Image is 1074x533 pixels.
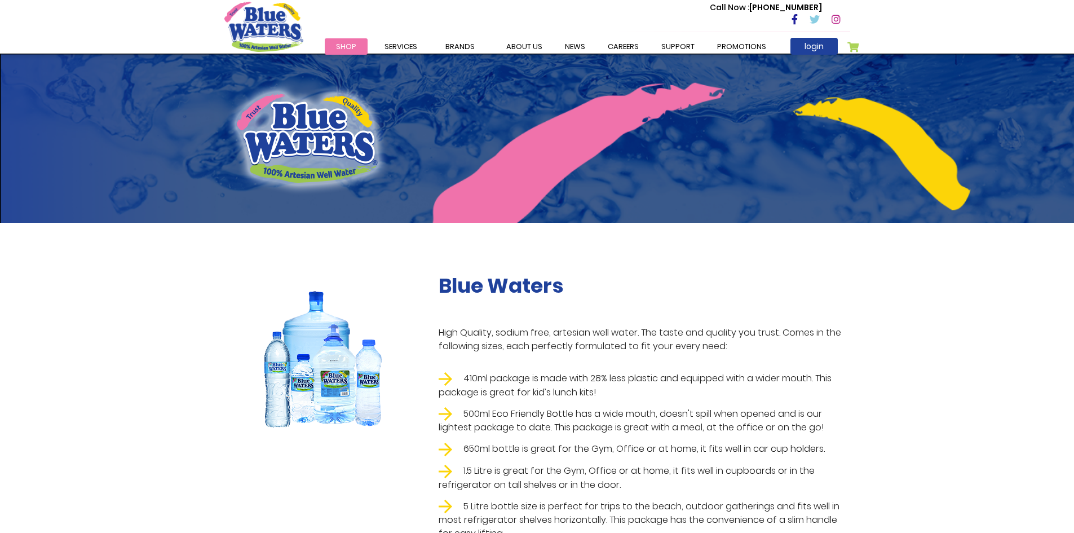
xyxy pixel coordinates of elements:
span: Brands [445,41,475,52]
h2: Blue Waters [439,274,850,298]
a: about us [495,38,554,55]
a: Promotions [706,38,777,55]
li: 500ml Eco Friendly Bottle has a wide mouth, doesn't spill when opened and is our lightest package... [439,407,850,435]
a: login [790,38,838,55]
span: Shop [336,41,356,52]
a: support [650,38,706,55]
a: Brands [434,38,486,55]
li: 650ml bottle is great for the Gym, Office or at home, it fits well in car cup holders. [439,442,850,456]
span: Call Now : [710,2,749,13]
p: High Quality, sodium free, artesian well water. The taste and quality you trust. Comes in the fol... [439,326,850,353]
a: Shop [325,38,368,55]
p: [PHONE_NUMBER] [710,2,822,14]
li: 1.5 Litre is great for the Gym, Office or at home, it fits well in cupboards or in the refrigerat... [439,464,850,492]
a: store logo [224,2,303,51]
a: careers [596,38,650,55]
span: Services [384,41,417,52]
a: News [554,38,596,55]
a: Services [373,38,428,55]
li: 410ml package is made with 28% less plastic and equipped with a wider mouth. This package is grea... [439,372,850,399]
